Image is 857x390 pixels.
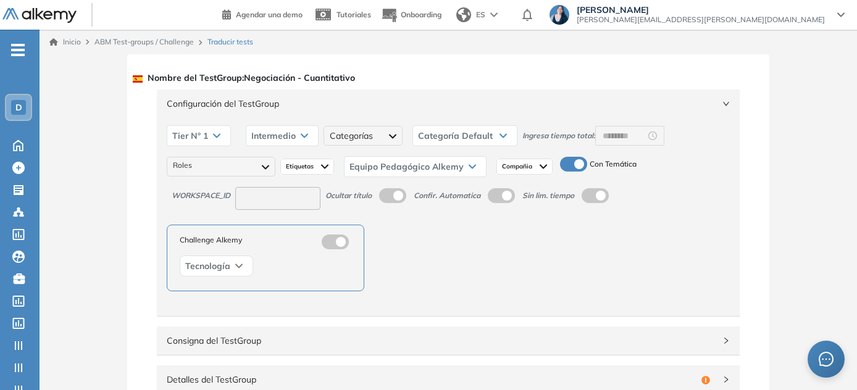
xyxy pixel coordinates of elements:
span: Traducir tests [207,36,253,48]
span: Configuración del TestGroup [167,97,715,110]
span: Compañia [502,162,535,172]
img: Ícono de flecha [540,162,547,172]
span: right [722,376,730,383]
span: Agendar una demo [236,10,303,19]
span: Etiquetas [286,162,316,172]
span: Consigna del TestGroup [167,334,715,347]
span: Tutoriales [337,10,371,19]
span: Detalles del TestGroup [167,373,696,386]
span: Onboarding [401,10,441,19]
span: right [722,337,730,344]
span: Sin lim. tiempo [522,190,574,202]
span: WORKSPACE_ID [172,190,230,202]
i: - [11,49,25,51]
div: Etiquetas [280,159,334,175]
span: Con Temática [590,159,637,170]
span: Tecnología [185,261,230,271]
span: Confir. Automatica [414,190,480,202]
a: Agendar una demo [222,6,303,21]
button: Onboarding [381,2,441,28]
span: Ingresa tiempo total: [522,130,595,142]
a: Inicio [49,36,81,48]
span: [PERSON_NAME][EMAIL_ADDRESS][PERSON_NAME][DOMAIN_NAME] [577,15,825,25]
a: ABM Test-groups / Challenge [94,37,194,46]
span: Categoría Default [418,131,493,141]
div: Compañia [496,159,553,175]
span: Tier N° 1 [172,131,208,141]
span: right [722,100,730,107]
span: Equipo Pedagógico Alkemy [349,162,464,172]
span: Intermedio [251,131,296,141]
span: ES [476,9,485,20]
img: arrow [490,12,498,17]
img: world [456,7,471,22]
img: Ícono de flecha [321,162,328,172]
div: Consigna del TestGroup [157,326,740,355]
img: ESP [133,75,143,83]
div: Configuración del TestGroup [157,89,740,118]
span: Nombre del TestGroup : Negociación - Cuantitativo [133,72,355,85]
span: Ocultar título [325,190,372,202]
span: D [15,102,22,112]
span: Challenge Alkemy [180,234,242,249]
span: [PERSON_NAME] [577,5,825,15]
img: Logo [2,8,77,23]
span: message [819,352,834,367]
